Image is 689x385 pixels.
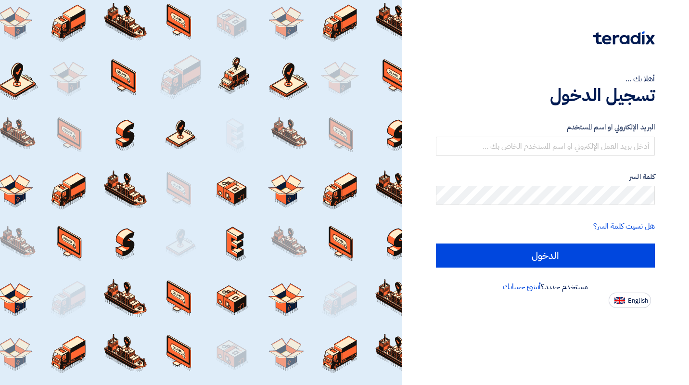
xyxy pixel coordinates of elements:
[436,281,655,293] div: مستخدم جديد؟
[593,220,655,232] a: هل نسيت كلمة السر؟
[593,31,655,45] img: Teradix logo
[628,297,648,304] span: English
[436,73,655,85] div: أهلا بك ...
[436,137,655,156] input: أدخل بريد العمل الإلكتروني او اسم المستخدم الخاص بك ...
[609,293,651,308] button: English
[436,122,655,133] label: البريد الإلكتروني او اسم المستخدم
[436,85,655,106] h1: تسجيل الدخول
[614,297,625,304] img: en-US.png
[436,171,655,182] label: كلمة السر
[436,244,655,268] input: الدخول
[503,281,541,293] a: أنشئ حسابك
